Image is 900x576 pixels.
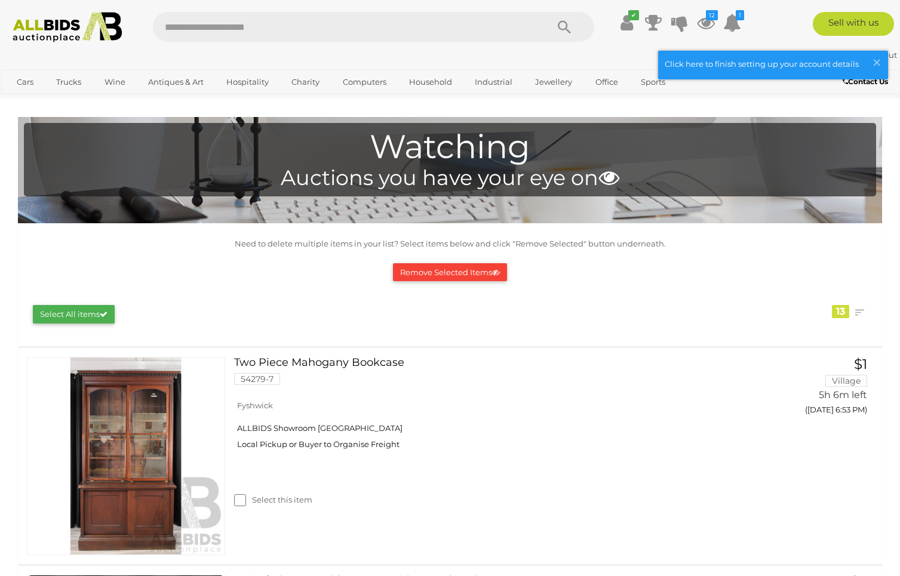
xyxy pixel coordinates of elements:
[401,72,460,92] a: Household
[48,72,89,92] a: Trucks
[736,10,744,20] i: 1
[30,167,870,190] h4: Auctions you have your eye on
[467,72,520,92] a: Industrial
[535,12,594,42] button: Search
[219,72,277,92] a: Hospitality
[33,305,115,324] button: Select All items
[628,10,639,20] i: ✔
[9,93,109,112] a: [GEOGRAPHIC_DATA]
[832,305,849,318] div: 13
[9,72,41,92] a: Cars
[140,72,211,92] a: Antiques & Art
[234,494,312,506] label: Select this item
[618,12,636,33] a: ✔
[7,12,128,42] img: Allbids.com.au
[854,356,867,372] span: $1
[871,51,882,74] span: ×
[706,10,718,20] i: 12
[24,237,876,251] p: Need to delete multiple items in your list? Select items below and click "Remove Selected" button...
[30,129,870,165] h1: Watching
[813,12,894,36] a: Sell with us
[97,72,133,92] a: Wine
[633,72,673,92] a: Sports
[697,12,715,33] a: 12
[527,72,580,92] a: Jewellery
[747,357,870,421] a: $1 Village 5h 6m left ([DATE] 6:53 PM)
[284,72,327,92] a: Charity
[843,77,888,86] b: Contact Us
[335,72,394,92] a: Computers
[243,357,729,394] a: Two Piece Mahogany Bookcase 54279-7
[393,263,507,282] button: Remove Selected Items
[843,75,891,88] a: Contact Us
[723,12,741,33] a: 1
[588,72,626,92] a: Office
